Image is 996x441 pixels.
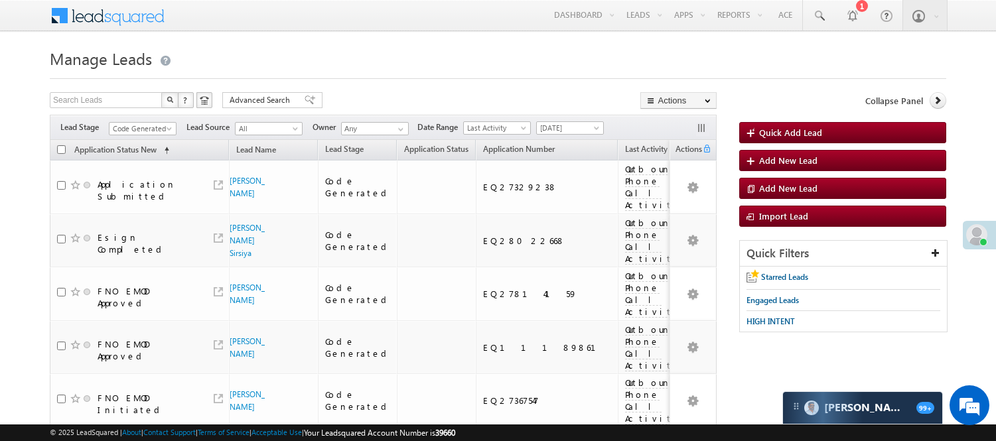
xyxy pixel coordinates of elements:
span: Lead Stage [325,144,364,154]
a: Application Status [397,142,475,159]
button: Actions [640,92,717,109]
div: EQ27367547 [483,395,612,407]
span: Quick Add Lead [759,127,822,138]
input: Check all records [57,145,66,154]
span: Date Range [417,121,463,133]
a: Acceptable Use [251,428,302,436]
div: Code Generated [325,336,391,359]
div: Code Generated [325,229,391,253]
a: [PERSON_NAME] [230,389,265,412]
span: Application Status [404,144,468,154]
span: HIGH INTENT [747,316,795,326]
a: Application Number [476,142,561,159]
span: ? [183,94,189,105]
a: About [122,428,141,436]
span: Actions [670,142,702,159]
span: 39660 [435,428,455,438]
span: Code Generated [109,123,173,135]
span: Lead Source [186,121,235,133]
div: carter-dragCarter[PERSON_NAME]99+ [782,391,943,424]
div: Esign Completed [98,231,197,255]
span: Lead Stage [60,121,109,133]
a: Last Activity [463,121,531,135]
span: Engaged Leads [747,295,799,305]
span: Owner [313,121,341,133]
a: Last Activity [618,142,674,159]
a: Terms of Service [198,428,249,436]
span: Your Leadsquared Account Number is [304,428,455,438]
img: carter-drag [791,401,802,412]
span: Outbound Phone Call Activity [625,163,681,211]
span: Advanced Search [230,94,294,106]
span: Outbound Phone Call Activity [625,270,681,318]
div: Code Generated [325,175,391,199]
span: All [236,123,299,135]
span: Collapse Panel [865,95,923,107]
span: Import Lead [759,210,808,221]
span: © 2025 LeadSquared | | | | | [50,426,455,439]
span: 99+ [916,402,934,414]
a: Contact Support [143,428,196,436]
div: EQ28022668 [483,235,612,247]
span: Last Activity [464,122,527,134]
span: (sorted ascending) [159,145,169,156]
div: Code Generated [325,389,391,412]
span: [DATE] [537,122,600,134]
span: Manage Leads [50,48,152,69]
div: Code Generated [325,282,391,306]
a: Lead Name [230,143,283,160]
a: Code Generated [109,122,177,135]
span: Application Number [483,144,555,154]
div: Application Submitted [98,178,197,202]
a: [DATE] [536,121,604,135]
a: [PERSON_NAME] [230,176,265,198]
span: Starred Leads [761,272,808,282]
img: Search [167,96,173,103]
span: Add New Lead [759,182,818,194]
a: Show All Items [391,123,407,136]
span: Application Status New [74,145,157,155]
a: [PERSON_NAME] [230,283,265,305]
span: Outbound Phone Call Activity [625,377,681,424]
div: EQ27329238 [483,181,612,193]
div: EQ11189861 [483,342,612,353]
a: [PERSON_NAME] Sirsiya [230,223,265,258]
a: Lead Stage [319,142,370,159]
div: FNO EMOD Approved [98,338,197,362]
span: Outbound Phone Call Activity [625,324,681,371]
div: FNO EMOD Approved [98,285,197,309]
a: Application Status New (sorted ascending) [68,142,176,159]
a: [PERSON_NAME] [230,336,265,359]
div: Quick Filters [740,241,947,267]
button: ? [178,92,194,108]
div: EQ27814159 [483,288,612,300]
span: Add New Lead [759,155,818,166]
input: Type to Search [341,122,409,135]
span: Outbound Phone Call Activity [625,217,681,265]
div: FNO EMOD Initiated [98,392,197,416]
a: All [235,122,303,135]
